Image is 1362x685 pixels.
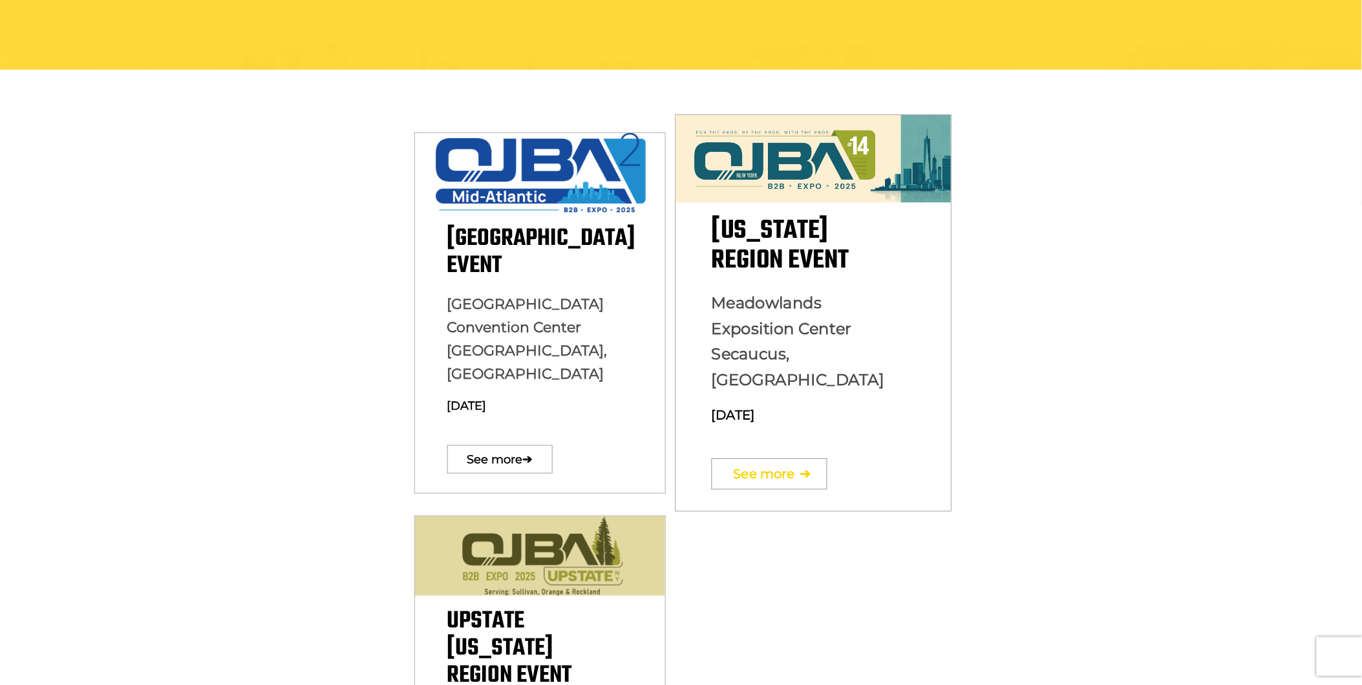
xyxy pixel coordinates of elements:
span: [DATE] [447,399,487,413]
a: See more➔ [447,445,553,474]
span: [DATE] [712,407,755,423]
span: [GEOGRAPHIC_DATA] Convention Center [GEOGRAPHIC_DATA], [GEOGRAPHIC_DATA] [447,295,608,383]
a: See more➔ [712,458,827,489]
span: ➔ [523,439,533,480]
span: Meadowlands Exposition Center Secaucus, [GEOGRAPHIC_DATA] [712,293,884,390]
span: [US_STATE] Region Event [712,211,849,281]
span: [GEOGRAPHIC_DATA] Event [447,220,636,284]
span: ➔ [800,452,811,496]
